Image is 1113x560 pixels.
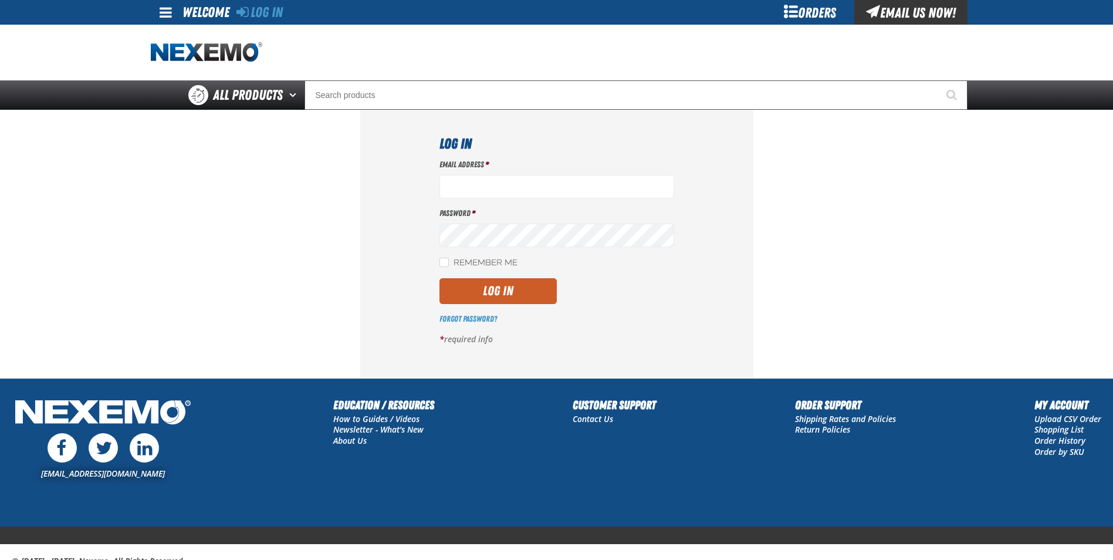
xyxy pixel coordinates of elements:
[938,80,967,110] button: Start Searching
[573,396,656,414] h2: Customer Support
[439,159,674,170] label: Email Address
[795,396,896,414] h2: Order Support
[1034,413,1101,424] a: Upload CSV Order
[439,258,517,269] label: Remember Me
[285,80,305,110] button: Open All Products pages
[41,468,165,479] a: [EMAIL_ADDRESS][DOMAIN_NAME]
[1034,424,1084,435] a: Shopping List
[213,85,283,106] span: All Products
[333,396,434,414] h2: Education / Resources
[1034,446,1084,457] a: Order by SKU
[439,314,497,323] a: Forgot Password?
[333,435,367,446] a: About Us
[439,258,449,267] input: Remember Me
[573,413,613,424] a: Contact Us
[439,133,674,154] h1: Log In
[1034,435,1085,446] a: Order History
[439,208,674,219] label: Password
[305,80,967,110] input: Search
[333,424,424,435] a: Newsletter - What's New
[151,42,262,63] a: Home
[12,396,194,431] img: Nexemo Logo
[333,413,420,424] a: How to Guides / Videos
[151,42,262,63] img: Nexemo logo
[236,4,283,21] a: Log In
[795,413,896,424] a: Shipping Rates and Policies
[439,334,674,345] p: required info
[439,278,557,304] button: Log In
[795,424,850,435] a: Return Policies
[1034,396,1101,414] h2: My Account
